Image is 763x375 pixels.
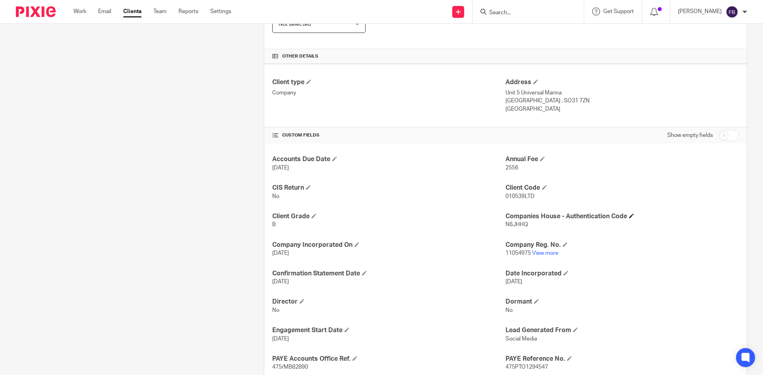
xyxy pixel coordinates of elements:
[505,308,513,313] span: No
[505,194,534,199] span: 010539LTD
[272,279,289,285] span: [DATE]
[505,78,739,87] h4: Address
[505,212,739,221] h4: Companies House - Authentication Code
[603,9,634,14] span: Get Support
[272,155,505,163] h4: Accounts Due Date
[505,241,739,249] h4: Company Reg. No.
[272,298,505,306] h4: Director
[272,250,289,256] span: [DATE]
[153,8,167,15] a: Team
[272,132,505,138] h4: CUSTOM FIELDS
[505,105,739,113] p: [GEOGRAPHIC_DATA]
[123,8,141,15] a: Clients
[726,6,738,18] img: svg%3E
[279,21,311,27] span: Not selected
[282,53,318,60] span: Other details
[272,364,308,370] span: 475/MB82890
[505,298,739,306] h4: Dormant
[272,165,289,171] span: [DATE]
[210,8,231,15] a: Settings
[505,364,548,370] span: 475PTO1294547
[272,184,505,192] h4: CIS Return
[505,165,518,171] span: 2556
[272,212,505,221] h4: Client Grade
[272,194,279,199] span: No
[678,8,722,15] p: [PERSON_NAME]
[505,97,739,105] p: [GEOGRAPHIC_DATA] , SO31 7ZN
[272,241,505,249] h4: Company Incorporated On
[667,131,713,139] label: Show empty fields
[505,355,739,363] h4: PAYE Reference No.
[505,326,739,335] h4: Lead Generated From
[272,222,276,227] span: B
[532,250,558,256] a: View more
[178,8,198,15] a: Reports
[74,8,86,15] a: Work
[488,10,560,17] input: Search
[505,250,531,256] span: 11054975
[505,155,739,163] h4: Annual Fee
[272,355,505,363] h4: PAYE Accounts Office Ref.
[505,184,739,192] h4: Client Code
[272,269,505,278] h4: Confirmation Statement Date
[16,6,56,17] img: Pixie
[272,336,289,342] span: [DATE]
[505,222,528,227] span: N6JHHQ
[98,8,111,15] a: Email
[272,326,505,335] h4: Engagement Start Date
[505,89,739,97] p: Unit 5 Universal Marina
[505,269,739,278] h4: Date Incorporated
[272,89,505,97] p: Company
[505,279,522,285] span: [DATE]
[272,308,279,313] span: No
[505,336,537,342] span: Social Media
[272,78,505,87] h4: Client type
